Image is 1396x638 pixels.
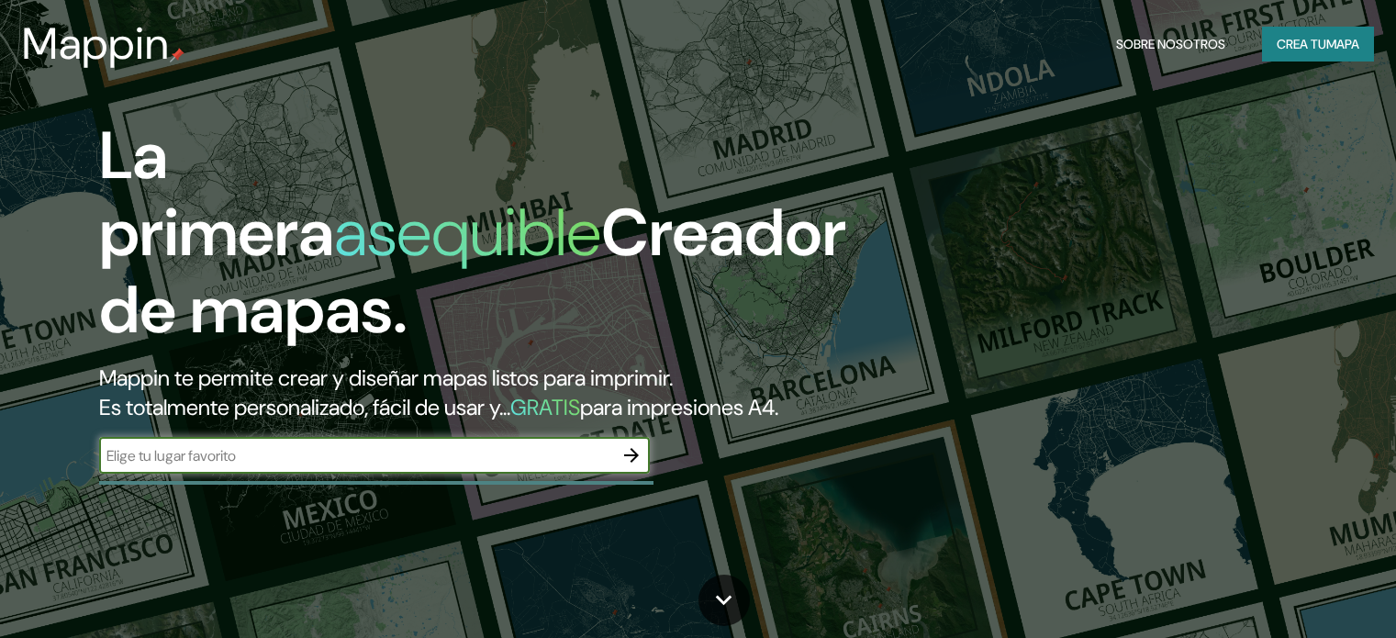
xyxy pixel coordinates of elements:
font: GRATIS [510,393,580,421]
font: Sobre nosotros [1116,36,1225,52]
font: Mappin te permite crear y diseñar mapas listos para imprimir. [99,364,673,392]
iframe: Help widget launcher [1233,566,1376,618]
font: asequible [334,190,601,275]
font: Creador de mapas. [99,190,846,353]
font: para impresiones A4. [580,393,778,421]
font: Mappin [22,15,170,73]
font: La primera [99,113,334,275]
button: Crea tumapa [1262,27,1374,62]
font: Es totalmente personalizado, fácil de usar y... [99,393,510,421]
input: Elige tu lugar favorito [99,445,613,466]
button: Sobre nosotros [1109,27,1233,62]
img: pin de mapeo [170,48,184,62]
font: Crea tu [1277,36,1326,52]
font: mapa [1326,36,1359,52]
